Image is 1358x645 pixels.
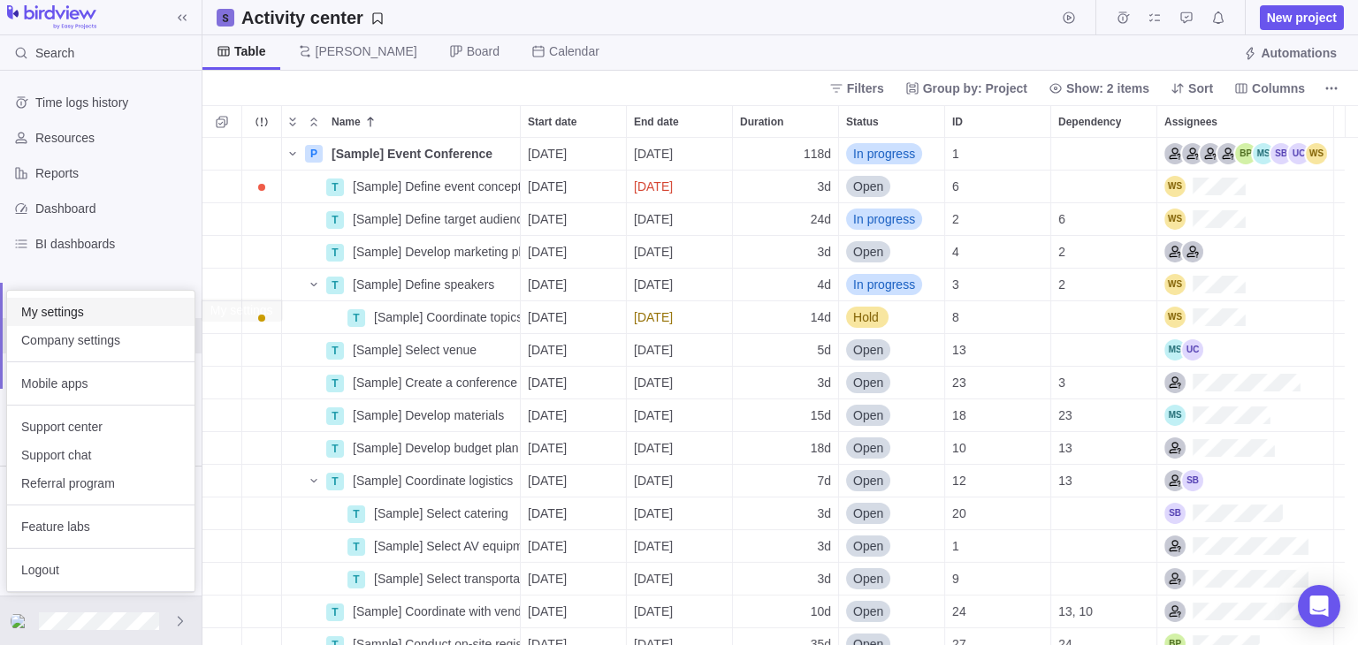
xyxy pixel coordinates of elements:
div: My settings [209,303,275,317]
span: My settings [21,303,180,321]
span: Logout [21,561,180,579]
a: Logout [7,556,195,584]
span: Support center [21,418,180,436]
a: My settings [7,298,195,326]
span: Support chat [21,446,180,464]
a: Company settings [7,326,195,354]
a: Feature labs [7,512,195,541]
a: Support center [7,413,195,441]
span: Mobile apps [21,375,180,392]
a: Referral program [7,469,195,497]
img: Show [11,614,32,628]
span: Feature labs [21,518,180,535]
span: Company settings [21,331,180,349]
a: Support chat [7,441,195,469]
a: Mobile apps [7,369,195,398]
div: User Click https:phishtankrg [11,611,32,632]
span: Referral program [21,474,180,492]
